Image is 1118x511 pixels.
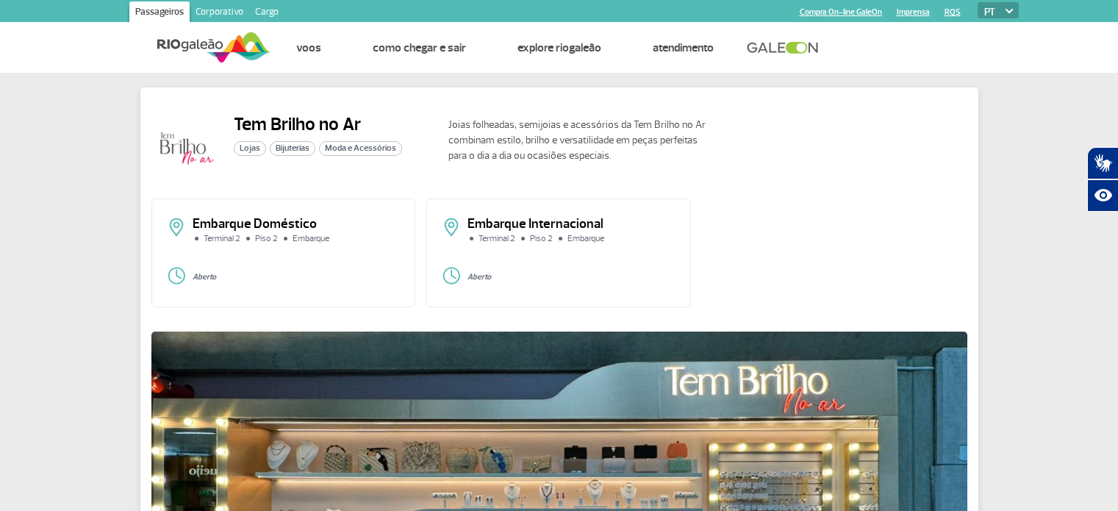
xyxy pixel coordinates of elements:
p: Embarque Internacional [467,218,676,231]
a: Explore RIOgaleão [517,40,601,55]
strong: Aberto [467,272,491,282]
img: Tem%20brilho.png [151,113,222,184]
a: Como chegar e sair [373,40,466,55]
button: Abrir recursos assistivos. [1087,179,1118,212]
a: Corporativo [190,1,249,25]
li: Terminal 2 [193,235,244,243]
span: Moda e Acessórios [319,141,402,156]
li: Embarque [556,235,608,243]
button: Abrir tradutor de língua de sinais. [1087,147,1118,179]
a: Imprensa [897,7,930,17]
span: Bijuterias [270,141,315,156]
li: Piso 2 [244,235,282,243]
a: RQS [945,7,961,17]
span: Lojas [234,141,266,156]
a: Voos [296,40,321,55]
a: Passageiros [129,1,190,25]
div: Plugin de acessibilidade da Hand Talk. [1087,147,1118,212]
p: Embarque Doméstico [193,218,401,231]
h2: Tem Brilho no Ar [234,113,402,135]
a: Cargo [249,1,284,25]
p: Joias folheadas, semijoias e acessórios da Tem Brilho no Ar combinam estilo, brilho e versatilida... [448,117,713,163]
a: Atendimento [653,40,714,55]
strong: Aberto [193,272,216,282]
li: Embarque [282,235,333,243]
li: Piso 2 [519,235,556,243]
li: Terminal 2 [467,235,519,243]
a: Compra On-line GaleOn [800,7,882,17]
